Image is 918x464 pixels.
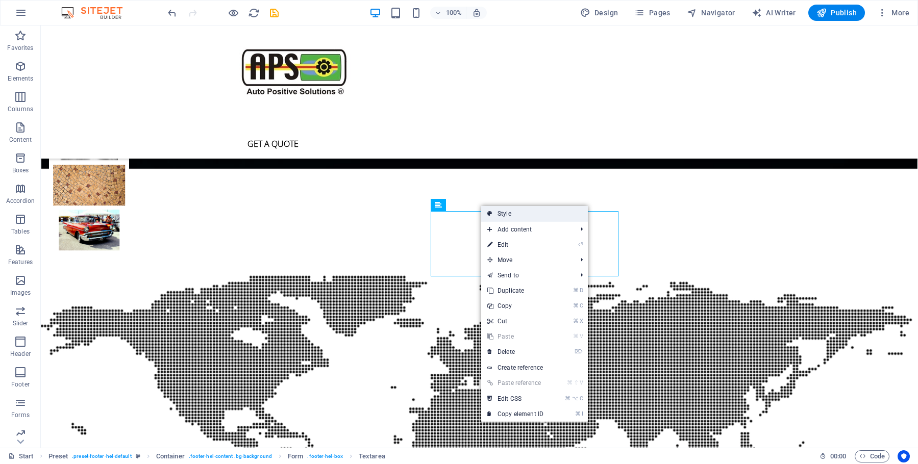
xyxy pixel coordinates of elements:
[873,5,913,21] button: More
[573,302,579,309] i: ⌘
[572,395,579,402] i: ⌥
[10,289,31,297] p: Images
[859,450,885,462] span: Code
[8,74,34,83] p: Elements
[268,7,280,19] button: save
[445,7,462,19] h6: 100%
[481,268,573,283] a: Send to
[630,5,674,21] button: Pages
[573,287,579,294] i: ⌘
[816,8,857,18] span: Publish
[307,450,342,462] span: . footer-hel-box
[11,227,30,236] p: Tables
[573,333,579,340] i: ⌘
[48,450,68,462] span: Click to select. Double-click to edit
[481,391,550,406] a: ⌘⌥CEdit CSS
[752,8,796,18] span: AI Writer
[481,237,550,252] a: ⏎Edit
[748,5,800,21] button: AI Writer
[580,287,583,294] i: D
[481,283,550,298] a: ⌘DDuplicate
[166,7,178,19] button: undo
[567,379,573,386] i: ⌘
[166,7,178,19] i: Undo: Change required (Ctrl+Z)
[11,411,30,419] p: Forms
[481,406,550,422] a: ⌘ICopy element ID
[11,380,30,389] p: Footer
[837,452,839,460] span: :
[13,319,29,327] p: Slider
[481,344,550,359] a: ⌦Delete
[268,7,280,19] i: Save (Ctrl+S)
[59,7,135,19] img: Editor Logo
[359,450,385,462] span: Click to select. Double-click to edit
[855,450,889,462] button: Code
[72,450,131,462] span: . preset-footer-hel-default
[820,450,847,462] h6: Session time
[288,450,303,462] span: Click to select. Double-click to edit
[189,450,272,462] span: . footer-hel-content .bg-background
[136,453,140,459] i: This element is a customizable preset
[580,379,583,386] i: V
[575,348,583,355] i: ⌦
[8,258,33,266] p: Features
[9,136,32,144] p: Content
[481,298,550,314] a: ⌘CCopy
[580,318,583,324] i: X
[7,44,33,52] p: Favorites
[12,166,29,174] p: Boxes
[634,8,670,18] span: Pages
[575,410,581,417] i: ⌘
[481,222,573,237] span: Add content
[580,395,583,402] i: C
[576,5,623,21] button: Design
[582,410,583,417] i: I
[481,329,550,344] a: ⌘VPaste
[877,8,909,18] span: More
[580,8,618,18] span: Design
[481,360,588,375] a: Create reference
[481,314,550,329] a: ⌘XCut
[8,450,34,462] a: Click to cancel selection. Double-click to open Pages
[248,7,260,19] i: Reload page
[576,5,623,21] div: Design (Ctrl+Alt+Y)
[580,302,583,309] i: C
[481,252,573,268] span: Move
[8,105,33,113] p: Columns
[683,5,739,21] button: Navigator
[247,7,260,19] button: reload
[580,333,583,340] i: V
[573,318,579,324] i: ⌘
[898,450,910,462] button: Usercentrics
[481,375,550,391] a: ⌘⇧VPaste reference
[578,241,583,248] i: ⏎
[687,8,735,18] span: Navigator
[10,350,31,358] p: Header
[472,8,481,17] i: On resize automatically adjust zoom level to fit chosen device.
[830,450,846,462] span: 00 00
[6,197,35,205] p: Accordion
[48,450,385,462] nav: breadcrumb
[481,206,588,221] a: Style
[227,7,239,19] button: Click here to leave preview mode and continue editing
[430,7,466,19] button: 100%
[574,379,579,386] i: ⇧
[565,395,570,402] i: ⌘
[808,5,865,21] button: Publish
[156,450,185,462] span: Click to select. Double-click to edit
